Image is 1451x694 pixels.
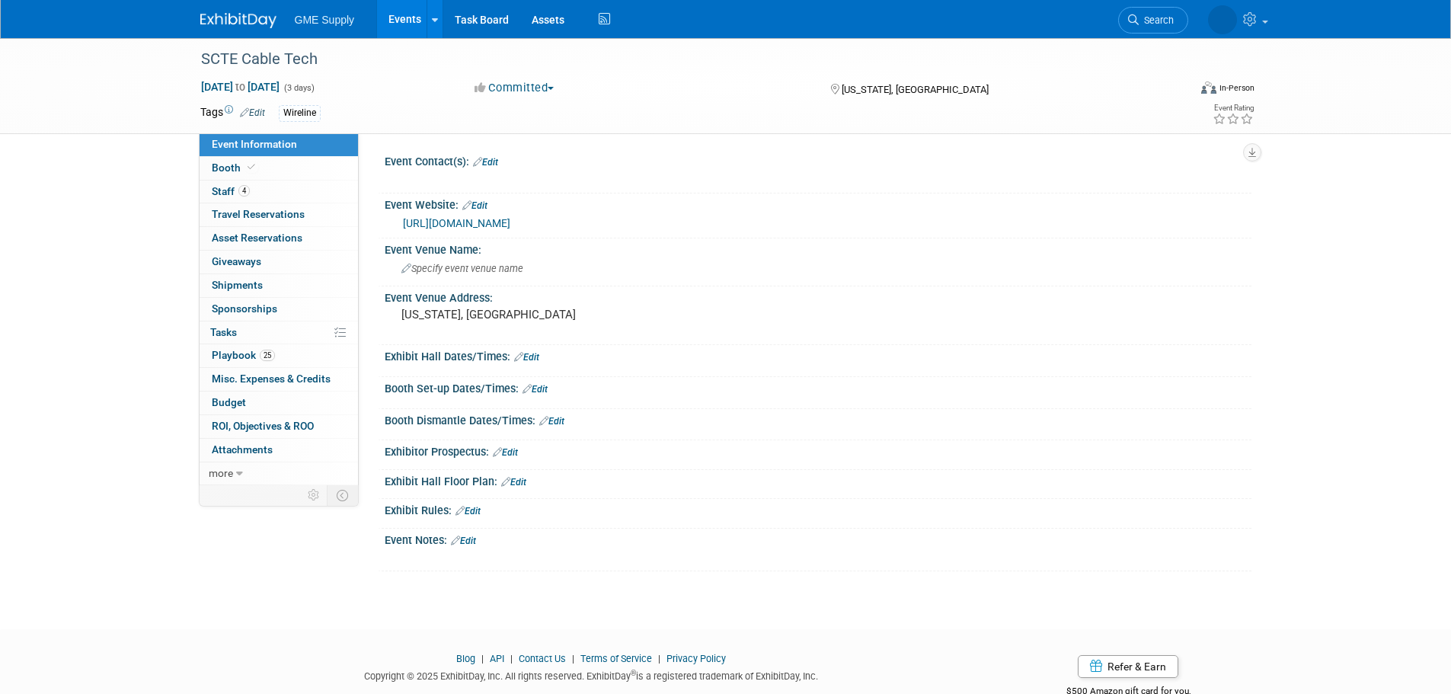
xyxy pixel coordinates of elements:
a: Booth [200,157,358,180]
a: Travel Reservations [200,203,358,226]
span: more [209,467,233,479]
span: Tasks [210,326,237,338]
span: | [507,653,516,664]
a: Blog [456,653,475,664]
span: Staff [212,185,250,197]
img: Amanda Riley [1208,5,1237,34]
span: to [233,81,248,93]
a: Tasks [200,321,358,344]
a: Giveaways [200,251,358,273]
span: | [568,653,578,664]
img: Format-Inperson.png [1201,82,1216,94]
a: Edit [240,107,265,118]
a: Staff4 [200,181,358,203]
span: Travel Reservations [212,208,305,220]
a: ROI, Objectives & ROO [200,415,358,438]
div: Copyright © 2025 ExhibitDay, Inc. All rights reserved. ExhibitDay is a registered trademark of Ex... [200,666,983,683]
a: API [490,653,504,664]
span: Budget [212,396,246,408]
a: Edit [451,536,476,546]
button: Committed [469,80,560,96]
div: Event Website: [385,193,1251,213]
span: Search [1139,14,1174,26]
div: Event Venue Name: [385,238,1251,257]
div: Booth Set-up Dates/Times: [385,377,1251,397]
a: Edit [514,352,539,363]
a: Contact Us [519,653,566,664]
div: Wireline [279,105,321,121]
span: 25 [260,350,275,361]
span: Misc. Expenses & Credits [212,373,331,385]
div: Event Venue Address: [385,286,1251,305]
span: | [478,653,487,664]
div: Event Contact(s): [385,150,1251,170]
span: Attachments [212,443,273,456]
span: Playbook [212,349,275,361]
a: Edit [539,416,564,427]
a: Sponsorships [200,298,358,321]
a: Asset Reservations [200,227,358,250]
div: SCTE Cable Tech [196,46,1165,73]
a: Edit [493,447,518,458]
a: Edit [462,200,487,211]
div: Exhibit Hall Dates/Times: [385,345,1251,365]
a: [URL][DOMAIN_NAME] [403,217,510,229]
a: Refer & Earn [1078,655,1178,678]
span: (3 days) [283,83,315,93]
div: In-Person [1219,82,1254,94]
a: Terms of Service [580,653,652,664]
a: Playbook25 [200,344,358,367]
span: Specify event venue name [401,263,523,274]
span: [US_STATE], [GEOGRAPHIC_DATA] [842,84,989,95]
div: Exhibitor Prospectus: [385,440,1251,460]
div: Event Rating [1213,104,1254,112]
a: Edit [523,384,548,395]
td: Personalize Event Tab Strip [301,485,328,505]
span: GME Supply [295,14,355,26]
img: ExhibitDay [200,13,276,28]
span: [DATE] [DATE] [200,80,280,94]
span: Shipments [212,279,263,291]
a: Edit [501,477,526,488]
span: Giveaways [212,255,261,267]
td: Toggle Event Tabs [327,485,358,505]
div: Event Format [1098,79,1255,102]
span: | [654,653,664,664]
a: Budget [200,392,358,414]
span: Booth [212,162,258,174]
a: Edit [473,157,498,168]
a: Misc. Expenses & Credits [200,368,358,391]
div: Booth Dismantle Dates/Times: [385,409,1251,429]
a: more [200,462,358,485]
div: Event Notes: [385,529,1251,548]
span: Sponsorships [212,302,277,315]
span: Event Information [212,138,297,150]
a: Attachments [200,439,358,462]
span: Asset Reservations [212,232,302,244]
div: Exhibit Hall Floor Plan: [385,470,1251,490]
a: Privacy Policy [666,653,726,664]
span: ROI, Objectives & ROO [212,420,314,432]
div: Exhibit Rules: [385,499,1251,519]
td: Tags [200,104,265,122]
a: Event Information [200,133,358,156]
a: Edit [455,506,481,517]
sup: ® [631,669,636,677]
i: Booth reservation complete [248,163,255,171]
span: 4 [238,185,250,197]
pre: [US_STATE], [GEOGRAPHIC_DATA] [401,308,729,321]
a: Shipments [200,274,358,297]
a: Search [1118,7,1188,34]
